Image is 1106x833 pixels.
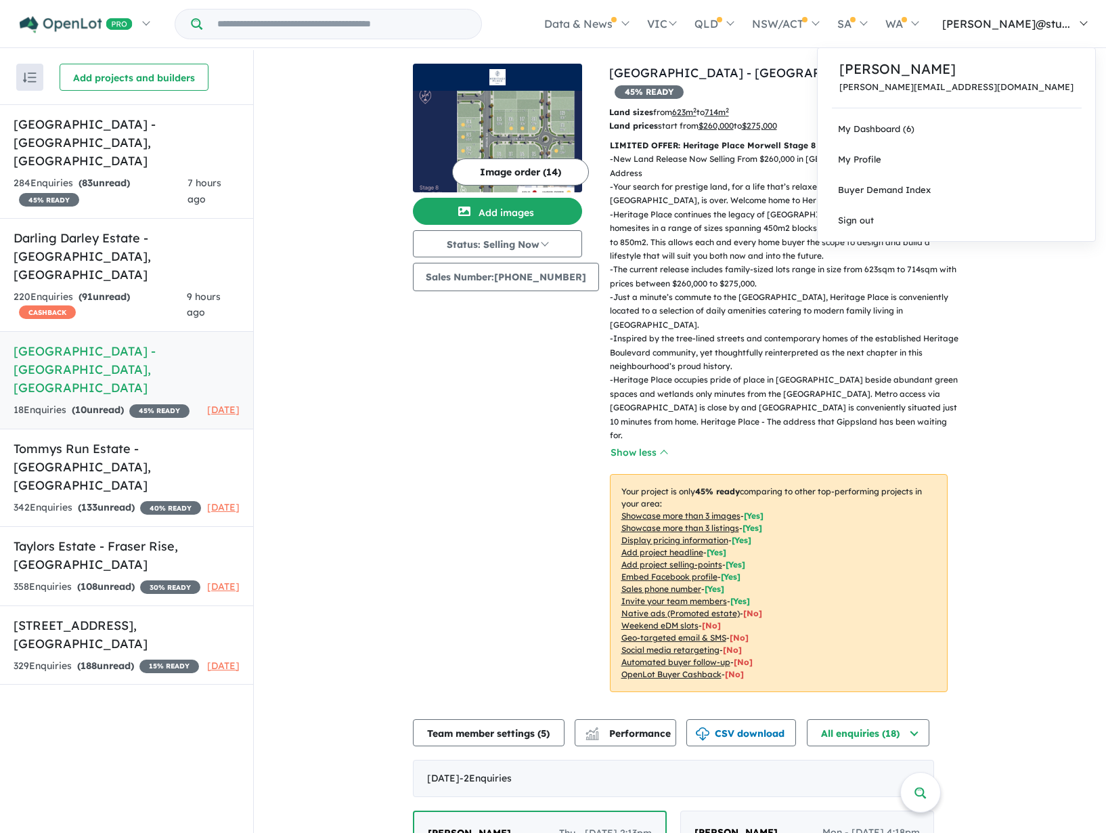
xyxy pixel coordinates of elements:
[14,342,240,397] h5: [GEOGRAPHIC_DATA] - [GEOGRAPHIC_DATA] , [GEOGRAPHIC_DATA]
[742,121,777,131] u: $ 275,000
[726,106,729,114] sup: 2
[460,772,512,784] span: - 2 Enquir ies
[14,440,240,494] h5: Tommys Run Estate - [GEOGRAPHIC_DATA] , [GEOGRAPHIC_DATA]
[818,175,1095,205] a: Buyer Demand Index
[818,205,1095,236] a: Sign out
[610,152,958,180] p: - New Land Release Now Selling From $260,000 in [GEOGRAPHIC_DATA]’s New Prestige Address
[621,669,722,679] u: OpenLot Buyer Cashback
[81,580,97,593] span: 108
[452,158,589,186] button: Image order (14)
[686,719,796,746] button: CSV download
[743,523,762,533] span: [ Yes ]
[702,620,721,631] span: [No]
[14,289,187,322] div: 220 Enquir ies
[621,645,720,655] u: Social media retargeting
[721,572,740,582] span: [ Yes ]
[695,486,740,496] b: 45 % ready
[730,596,750,606] span: [ Yes ]
[839,59,1074,79] a: [PERSON_NAME]
[14,579,200,595] div: 358 Enquir ies
[588,727,671,740] span: Performance
[732,535,751,545] span: [ Yes ]
[23,72,37,83] img: sort.svg
[699,121,734,131] u: $ 260,000
[78,501,135,513] strong: ( unread)
[726,559,745,570] span: [ Yes ]
[81,501,97,513] span: 133
[744,511,764,521] span: [ Yes ]
[79,177,130,189] strong: ( unread)
[79,291,130,303] strong: ( unread)
[413,230,582,257] button: Status: Selling Now
[743,608,762,618] span: [No]
[14,537,240,574] h5: Taylors Estate - Fraser Rise , [GEOGRAPHIC_DATA]
[610,373,958,442] p: - Heritage Place occupies pride of place in [GEOGRAPHIC_DATA] beside abundant green spaces and we...
[139,660,199,673] span: 15 % READY
[621,608,740,618] u: Native ads (Promoted estate)
[621,596,727,606] u: Invite your team members
[609,121,658,131] b: Land prices
[75,404,87,416] span: 10
[14,616,240,653] h5: [STREET_ADDRESS] , [GEOGRAPHIC_DATA]
[413,760,934,798] div: [DATE]
[14,658,199,675] div: 329 Enquir ies
[19,305,76,319] span: CASHBACK
[734,657,753,667] span: [No]
[609,106,821,119] p: from
[413,64,582,192] a: Heritage Place Estate - Morwell LogoHeritage Place Estate - Morwell
[14,175,187,208] div: 284 Enquir ies
[621,572,717,582] u: Embed Facebook profile
[838,154,881,165] span: My Profile
[730,633,749,643] span: [No]
[207,501,240,513] span: [DATE]
[610,263,958,291] p: - The current release includes family-sized lots range in size from 623sqm to 714sqm with prices ...
[621,620,699,631] u: Weekend eDM slots
[205,9,479,39] input: Try estate name, suburb, builder or developer
[621,584,701,594] u: Sales phone number
[621,511,740,521] u: Showcase more than 3 images
[413,91,582,192] img: Heritage Place Estate - Morwell
[14,229,240,284] h5: Darling Darley Estate - [GEOGRAPHIC_DATA] , [GEOGRAPHIC_DATA]
[20,16,133,33] img: Openlot PRO Logo White
[207,660,240,672] span: [DATE]
[705,584,724,594] span: [ Yes ]
[621,547,703,557] u: Add project headline
[621,657,730,667] u: Automated buyer follow-up
[696,107,729,117] span: to
[187,291,221,319] span: 9 hours ago
[610,208,958,263] p: - Heritage Place continues the legacy of [GEOGRAPHIC_DATA], adding almost 180 new homesites in a ...
[14,402,190,419] div: 18 Enquir ies
[725,669,744,679] span: [No]
[187,177,221,205] span: 7 hours ago
[14,500,201,516] div: 342 Enquir ies
[140,580,200,594] span: 30 % READY
[610,291,958,332] p: - Just a minute’s commute to the [GEOGRAPHIC_DATA], Heritage Place is conveniently located to a s...
[77,580,135,593] strong: ( unread)
[575,719,676,746] button: Performance
[609,65,889,81] a: [GEOGRAPHIC_DATA] - [GEOGRAPHIC_DATA]
[818,144,1095,175] a: My Profile
[672,107,696,117] u: 623 m
[839,82,1074,92] a: [PERSON_NAME][EMAIL_ADDRESS][DOMAIN_NAME]
[610,180,958,208] p: - Your search for prestige land, for a life that’s relaxed and connected in the heart of [GEOGRAP...
[413,198,582,225] button: Add images
[207,404,240,416] span: [DATE]
[621,559,722,570] u: Add project selling-points
[610,139,948,152] p: LIMITED OFFER: Heritage Place Morwell Stage 8 NOW SELLING
[807,719,929,746] button: All enquiries (18)
[14,115,240,170] h5: [GEOGRAPHIC_DATA] - [GEOGRAPHIC_DATA] , [GEOGRAPHIC_DATA]
[734,121,777,131] span: to
[609,107,653,117] b: Land sizes
[19,193,79,207] span: 45 % READY
[585,727,598,735] img: line-chart.svg
[621,523,739,533] u: Showcase more than 3 listings
[140,501,201,515] span: 40 % READY
[621,633,726,643] u: Geo-targeted email & SMS
[610,474,948,692] p: Your project is only comparing to other top-performing projects in your area: - - - - - - - - - -...
[707,547,726,557] span: [ Yes ]
[610,332,958,373] p: - Inspired by the tree-lined streets and contemporary homes of the established Heritage Boulevard...
[621,535,728,545] u: Display pricing information
[72,404,124,416] strong: ( unread)
[541,727,546,740] span: 5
